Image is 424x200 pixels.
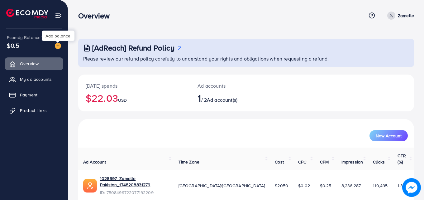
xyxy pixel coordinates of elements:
a: Payment [5,89,63,101]
img: logo [6,9,48,18]
a: Product Links [5,104,63,117]
span: Cost [275,159,284,165]
span: 1 [198,91,201,105]
span: New Account [376,134,402,138]
span: 1.34 [398,183,405,189]
span: $0.02 [298,183,310,189]
h3: Overview [78,11,115,20]
span: Impression [341,159,363,165]
span: Ecomdy Balance [7,34,40,41]
p: Ad accounts [198,82,267,90]
span: $0.5 [7,41,20,50]
span: Ad Account [83,159,106,165]
p: Please review our refund policy carefully to understand your rights and obligations when requesti... [83,55,410,62]
a: Zamelle [385,12,414,20]
span: CPM [320,159,329,165]
span: USD [118,97,127,103]
img: menu [55,12,62,19]
span: $2050 [275,183,288,189]
h3: [AdReach] Refund Policy [92,43,174,52]
span: CPC [298,159,306,165]
span: My ad accounts [20,76,52,82]
span: 110,495 [373,183,388,189]
span: CTR (%) [398,153,406,165]
span: Ad account(s) [207,96,237,103]
span: Clicks [373,159,385,165]
span: ID: 7508499722077192209 [100,189,169,196]
a: Overview [5,57,63,70]
h2: / 2 [198,92,267,104]
a: My ad accounts [5,73,63,85]
img: image [55,43,61,49]
img: image [402,178,421,197]
p: [DATE] spends [86,82,183,90]
div: Add balance [42,31,74,41]
span: Product Links [20,107,47,114]
button: New Account [369,130,408,141]
h2: $22.03 [86,92,183,104]
span: [GEOGRAPHIC_DATA]/[GEOGRAPHIC_DATA] [179,183,265,189]
span: Time Zone [179,159,199,165]
span: $0.25 [320,183,331,189]
p: Zamelle [398,12,414,19]
img: ic-ads-acc.e4c84228.svg [83,179,97,193]
span: Overview [20,61,39,67]
span: Payment [20,92,37,98]
span: 8,236,287 [341,183,361,189]
a: 1028997_Zamelle Pakistan_1748208831279 [100,175,169,188]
